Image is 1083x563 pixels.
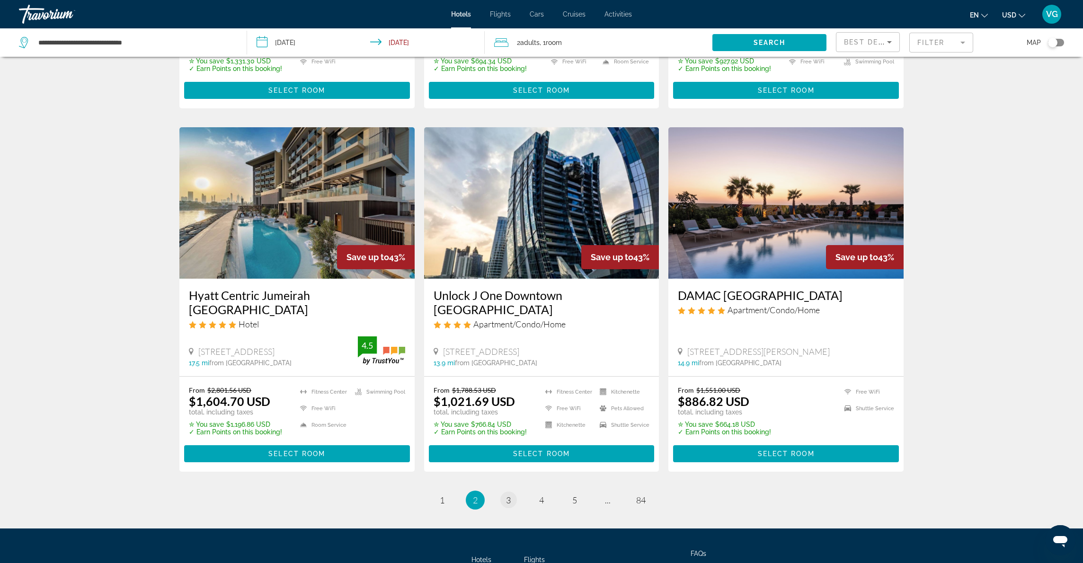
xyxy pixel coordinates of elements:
[434,65,527,72] p: ✓ Earn Points on this booking!
[434,394,515,408] ins: $1,021.69 USD
[209,359,292,367] span: from [GEOGRAPHIC_DATA]
[434,288,650,317] h3: Unlock J One Downtown [GEOGRAPHIC_DATA]
[673,82,899,99] button: Select Room
[678,428,771,436] p: ✓ Earn Points on this booking!
[541,403,595,414] li: Free WiFi
[189,408,282,416] p: total, including taxes
[189,359,209,367] span: 17.5 mi
[434,421,527,428] p: $766.84 USD
[678,57,771,65] p: $927.92 USD
[429,445,655,462] button: Select Room
[728,305,820,315] span: Apartment/Condo/Home
[184,84,410,95] a: Select Room
[473,319,566,329] span: Apartment/Condo/Home
[268,87,325,94] span: Select Room
[673,445,899,462] button: Select Room
[189,319,405,329] div: 5 star Hotel
[295,403,350,414] li: Free WiFi
[668,127,904,279] img: Hotel image
[754,39,786,46] span: Search
[696,386,740,394] del: $1,551.00 USD
[517,36,540,49] span: 2
[678,386,694,394] span: From
[358,336,405,364] img: trustyou-badge.svg
[189,288,405,317] h3: Hyatt Centric Jumeirah [GEOGRAPHIC_DATA]
[1041,38,1064,47] button: Toggle map
[434,428,527,436] p: ✓ Earn Points on this booking!
[840,386,894,398] li: Free WiFi
[434,421,469,428] span: ✮ You save
[840,403,894,414] li: Shuttle Service
[189,386,205,394] span: From
[784,56,839,68] li: Free WiFi
[350,386,405,398] li: Swimming Pool
[179,127,415,279] img: Hotel image
[198,346,275,357] span: [STREET_ADDRESS]
[189,57,224,65] span: ✮ You save
[678,305,894,315] div: 5 star Apartment
[189,394,270,408] ins: $1,604.70 USD
[485,28,713,57] button: Travelers: 2 adults, 0 children
[268,450,325,457] span: Select Room
[295,56,350,68] li: Free WiFi
[189,57,282,65] p: $1,331.30 USD
[189,65,282,72] p: ✓ Earn Points on this booking!
[455,359,537,367] span: from [GEOGRAPHIC_DATA]
[673,84,899,95] a: Select Room
[541,419,595,431] li: Kitchenette
[1027,36,1041,49] span: Map
[687,346,830,357] span: [STREET_ADDRESS][PERSON_NAME]
[591,252,633,262] span: Save up to
[452,386,496,394] del: $1,788.53 USD
[1045,525,1075,555] iframe: Button to launch messaging window
[1039,4,1064,24] button: User Menu
[970,11,979,19] span: en
[434,57,469,65] span: ✮ You save
[530,10,544,18] a: Cars
[546,39,562,46] span: Room
[678,394,749,408] ins: $886.82 USD
[909,32,973,53] button: Filter
[443,346,519,357] span: [STREET_ADDRESS]
[595,386,649,398] li: Kitchenette
[595,419,649,431] li: Shuttle Service
[434,319,650,329] div: 4 star Apartment
[184,82,410,99] button: Select Room
[604,10,632,18] a: Activities
[712,34,826,51] button: Search
[434,359,455,367] span: 13.9 mi
[490,10,511,18] a: Flights
[179,491,904,510] nav: Pagination
[358,340,377,351] div: 4.5
[844,36,892,48] mat-select: Sort by
[189,428,282,436] p: ✓ Earn Points on this booking!
[295,419,350,431] li: Room Service
[434,386,450,394] span: From
[581,245,659,269] div: 43%
[451,10,471,18] a: Hotels
[678,359,699,367] span: 14.9 mi
[691,550,706,557] a: FAQs
[440,495,444,505] span: 1
[239,319,259,329] span: Hotel
[636,495,646,505] span: 84
[1002,11,1016,19] span: USD
[1002,8,1025,22] button: Change currency
[424,127,659,279] img: Hotel image
[539,495,544,505] span: 4
[678,408,771,416] p: total, including taxes
[295,386,350,398] li: Fitness Center
[826,245,904,269] div: 43%
[839,56,894,68] li: Swimming Pool
[563,10,586,18] a: Cruises
[189,421,282,428] p: $1,196.86 USD
[429,82,655,99] button: Select Room
[844,38,893,46] span: Best Deals
[337,245,415,269] div: 43%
